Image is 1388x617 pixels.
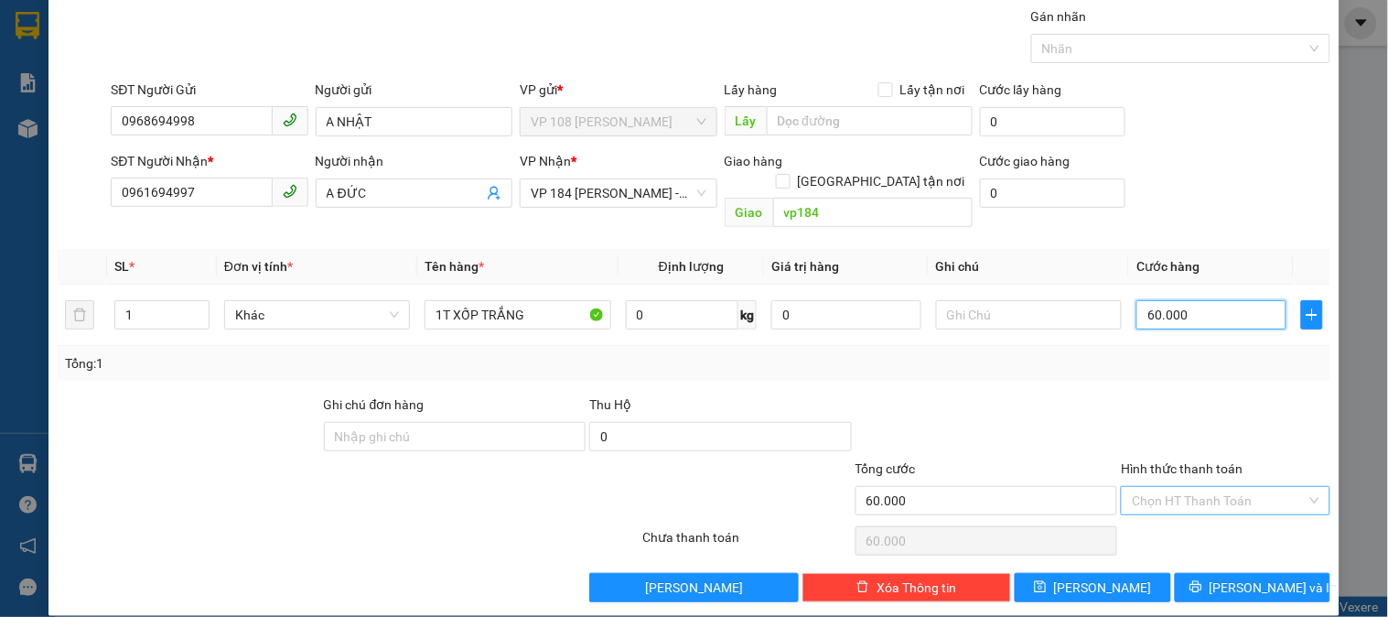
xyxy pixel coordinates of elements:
[1136,259,1200,274] span: Cước hàng
[725,106,767,135] span: Lấy
[324,422,586,451] input: Ghi chú đơn hàng
[283,113,297,127] span: phone
[791,171,973,191] span: [GEOGRAPHIC_DATA] tận nơi
[936,300,1122,330] input: Ghi Chú
[589,573,798,602] button: [PERSON_NAME]
[767,106,973,135] input: Dọc đường
[283,184,297,199] span: phone
[640,527,853,559] div: Chưa thanh toán
[1175,573,1330,602] button: printer[PERSON_NAME] và In
[425,300,610,330] input: VD: Bàn, Ghế
[520,80,716,100] div: VP gửi
[316,151,512,171] div: Người nhận
[316,80,512,100] div: Người gửi
[659,259,724,274] span: Định lượng
[324,397,425,412] label: Ghi chú đơn hàng
[877,578,956,598] span: Xóa Thông tin
[929,249,1129,285] th: Ghi chú
[1302,308,1322,322] span: plus
[645,578,743,598] span: [PERSON_NAME]
[893,80,973,100] span: Lấy tận nơi
[855,461,916,476] span: Tổng cước
[111,151,307,171] div: SĐT Người Nhận
[65,300,94,330] button: delete
[771,300,921,330] input: 0
[980,107,1126,136] input: Cước lấy hàng
[1054,578,1152,598] span: [PERSON_NAME]
[531,108,705,135] span: VP 108 Lê Hồng Phong - Vũng Tàu
[1031,9,1087,24] label: Gán nhãn
[773,198,973,227] input: Dọc đường
[520,154,571,168] span: VP Nhận
[114,259,129,274] span: SL
[980,82,1062,97] label: Cước lấy hàng
[725,198,773,227] span: Giao
[725,154,783,168] span: Giao hàng
[589,397,631,412] span: Thu Hộ
[771,259,839,274] span: Giá trị hàng
[531,179,705,207] span: VP 184 Nguyễn Văn Trỗi - HCM
[235,301,399,329] span: Khác
[224,259,293,274] span: Đơn vị tính
[487,186,501,200] span: user-add
[1121,461,1243,476] label: Hình thức thanh toán
[65,353,537,373] div: Tổng: 1
[1034,580,1047,595] span: save
[1210,578,1338,598] span: [PERSON_NAME] và In
[802,573,1011,602] button: deleteXóa Thông tin
[1189,580,1202,595] span: printer
[1301,300,1323,330] button: plus
[856,580,869,595] span: delete
[725,82,778,97] span: Lấy hàng
[980,154,1071,168] label: Cước giao hàng
[980,179,1126,208] input: Cước giao hàng
[111,80,307,100] div: SĐT Người Gửi
[738,300,757,330] span: kg
[1015,573,1170,602] button: save[PERSON_NAME]
[425,259,484,274] span: Tên hàng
